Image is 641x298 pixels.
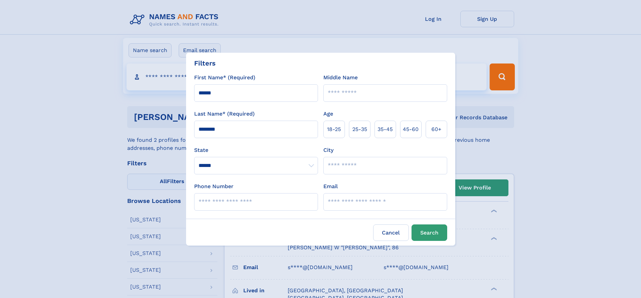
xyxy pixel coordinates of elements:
[323,146,333,154] label: City
[327,125,341,133] span: 18‑25
[194,74,255,82] label: First Name* (Required)
[412,224,447,241] button: Search
[352,125,367,133] span: 25‑35
[403,125,419,133] span: 45‑60
[194,110,255,118] label: Last Name* (Required)
[431,125,441,133] span: 60+
[194,58,216,68] div: Filters
[323,110,333,118] label: Age
[194,182,234,190] label: Phone Number
[373,224,409,241] label: Cancel
[194,146,318,154] label: State
[378,125,393,133] span: 35‑45
[323,182,338,190] label: Email
[323,74,358,82] label: Middle Name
